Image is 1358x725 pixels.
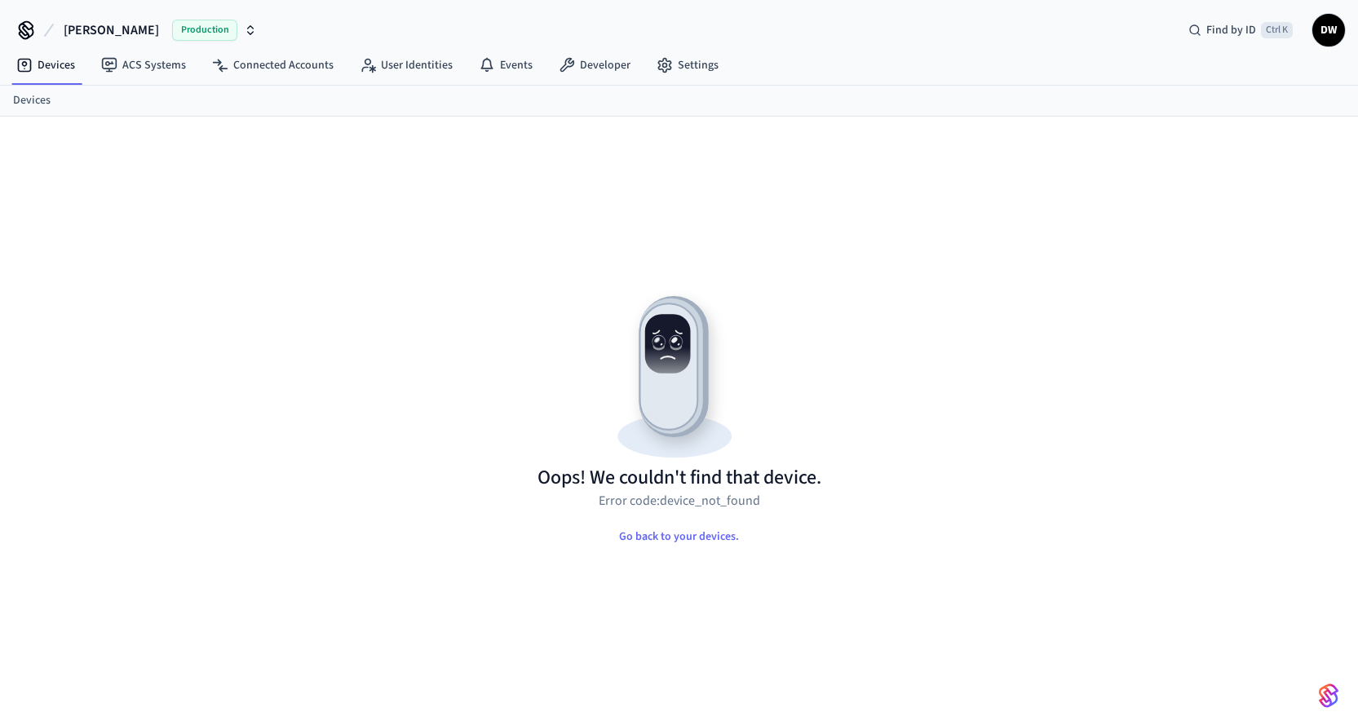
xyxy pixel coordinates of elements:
a: Devices [3,51,88,80]
p: Error code: device_not_found [599,491,760,511]
a: Settings [644,51,732,80]
button: DW [1312,14,1345,46]
h1: Oops! We couldn't find that device. [537,465,821,491]
div: Find by IDCtrl K [1175,15,1306,45]
a: Developer [546,51,644,80]
a: ACS Systems [88,51,199,80]
img: SeamLogoGradient.69752ec5.svg [1319,683,1338,709]
button: Go back to your devices. [606,520,752,553]
span: Production [172,20,237,41]
span: [PERSON_NAME] [64,20,159,40]
span: Find by ID [1206,22,1256,38]
a: Devices [13,92,51,109]
a: Events [466,51,546,80]
span: Ctrl K [1261,22,1293,38]
a: Connected Accounts [199,51,347,80]
a: User Identities [347,51,466,80]
img: Resource not found [537,282,821,465]
span: DW [1314,15,1343,45]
